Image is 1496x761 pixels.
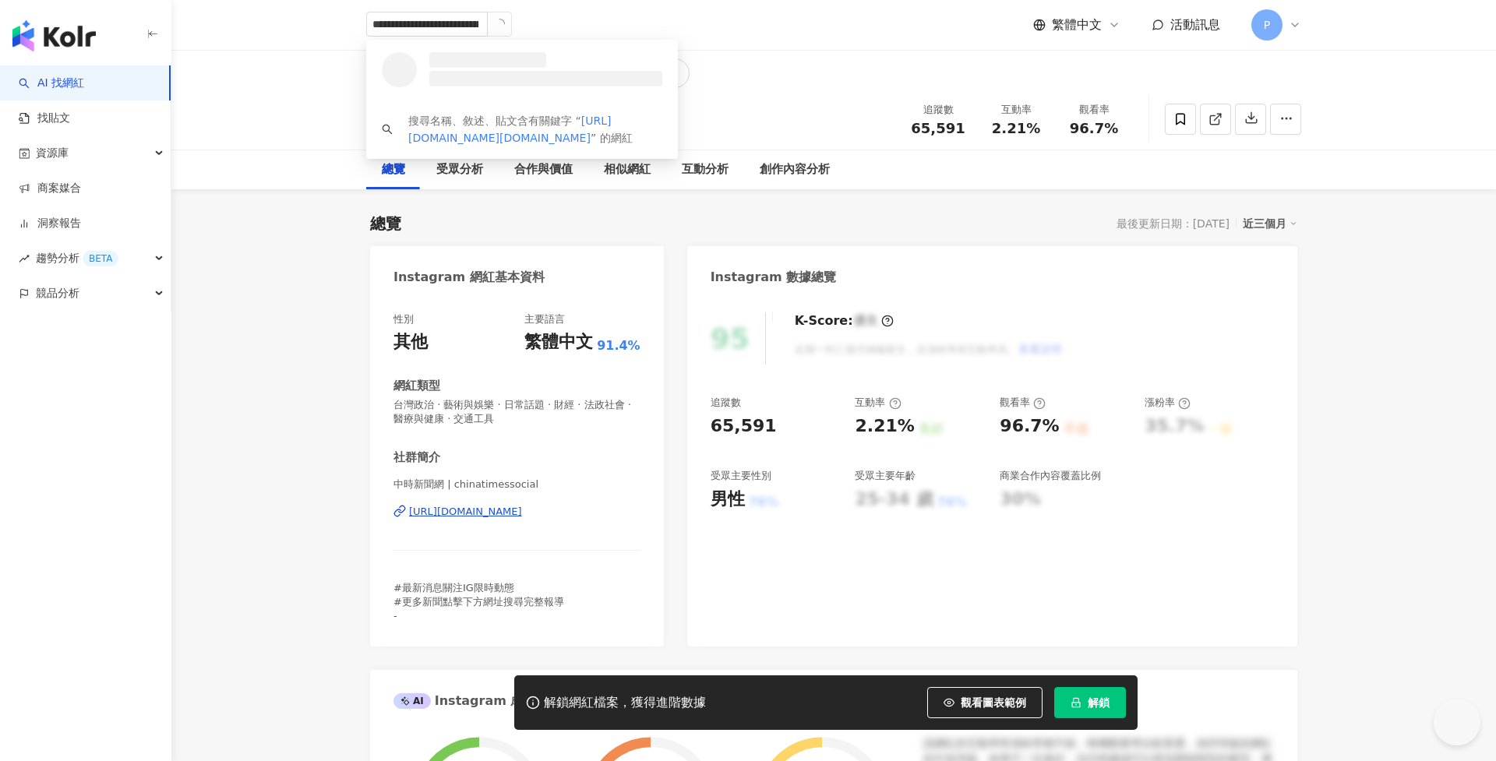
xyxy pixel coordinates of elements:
[986,102,1046,118] div: 互動率
[524,312,565,326] div: 主要語言
[1088,696,1110,709] span: 解鎖
[370,213,401,234] div: 總覽
[1117,217,1230,230] div: 最後更新日期：[DATE]
[36,276,79,311] span: 競品分析
[393,330,428,354] div: 其他
[855,414,914,439] div: 2.21%
[393,477,640,491] span: 中時新聞網 | chinatimessocial
[911,120,965,136] span: 65,591
[1000,396,1046,410] div: 觀看率
[855,469,916,483] div: 受眾主要年齡
[1052,16,1102,33] span: 繁體中文
[436,160,483,179] div: 受眾分析
[382,124,393,135] span: search
[19,216,81,231] a: 洞察報告
[1170,17,1220,32] span: 活動訊息
[393,378,440,394] div: 網紅類型
[711,414,777,439] div: 65,591
[1000,414,1059,439] div: 96.7%
[795,312,894,329] div: K-Score :
[19,111,70,126] a: 找貼文
[855,396,901,410] div: 互動率
[408,112,662,146] div: 搜尋名稱、敘述、貼文含有關鍵字 “ ” 的網紅
[544,695,706,711] div: 解鎖網紅檔案，獲得進階數據
[19,76,84,91] a: searchAI 找網紅
[604,160,651,179] div: 相似網紅
[393,449,440,466] div: 社群簡介
[682,160,729,179] div: 互動分析
[711,488,745,512] div: 男性
[524,330,593,354] div: 繁體中文
[711,396,741,410] div: 追蹤數
[83,251,118,266] div: BETA
[760,160,830,179] div: 創作內容分析
[514,160,573,179] div: 合作與價值
[711,269,837,286] div: Instagram 數據總覽
[927,687,1043,718] button: 觀看圖表範例
[19,253,30,264] span: rise
[19,181,81,196] a: 商案媒合
[1070,121,1118,136] span: 96.7%
[409,505,522,519] div: [URL][DOMAIN_NAME]
[393,582,564,622] span: #最新消息關注IG限時動態 #更多新聞點擊下方網址搜尋完整報導 -
[597,337,640,354] span: 91.4%
[1000,469,1101,483] div: 商業合作內容覆蓋比例
[393,269,545,286] div: Instagram 網紅基本資料
[1145,396,1191,410] div: 漲粉率
[1264,16,1270,33] span: P
[36,241,118,276] span: 趨勢分析
[493,18,505,30] span: loading
[1064,102,1124,118] div: 觀看率
[393,398,640,426] span: 台灣政治 · 藝術與娛樂 · 日常話題 · 財經 · 法政社會 · 醫療與健康 · 交通工具
[382,160,405,179] div: 總覽
[909,102,968,118] div: 追蹤數
[961,696,1026,709] span: 觀看圖表範例
[1071,697,1081,708] span: lock
[36,136,69,171] span: 資源庫
[393,505,640,519] a: [URL][DOMAIN_NAME]
[1054,687,1126,718] button: 解鎖
[992,121,1040,136] span: 2.21%
[393,312,414,326] div: 性別
[1243,213,1297,234] div: 近三個月
[12,20,96,51] img: logo
[711,469,771,483] div: 受眾主要性別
